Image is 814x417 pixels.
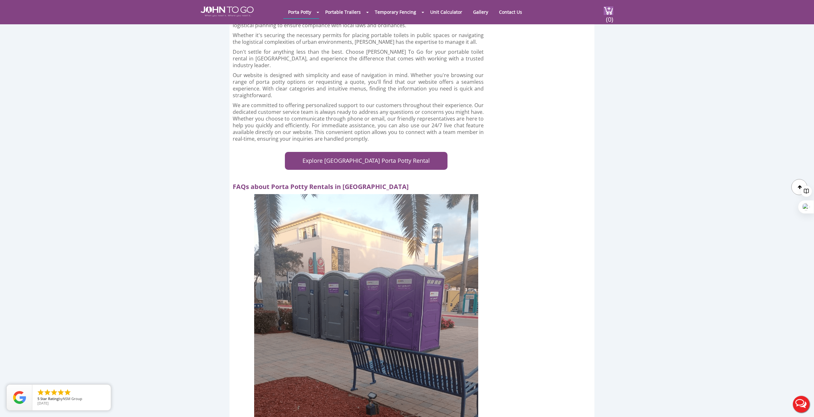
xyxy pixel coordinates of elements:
span: (0) [606,10,613,24]
li:  [64,389,71,396]
span: [DATE] [37,401,49,405]
h2: FAQs about Porta Potty Rentals in [GEOGRAPHIC_DATA] [233,179,489,191]
li:  [44,389,51,396]
a: Unit Calculator [425,6,467,18]
a: Contact Us [494,6,527,18]
li:  [57,389,65,396]
li:  [50,389,58,396]
a: Temporary Fencing [370,6,421,18]
li:  [37,389,44,396]
a: Gallery [468,6,493,18]
span: Star Rating [40,396,59,401]
img: cart a [604,6,613,15]
p: Don't settle for anything less than the best. Choose [PERSON_NAME] To Go for your portable toilet... [233,49,484,69]
a: Porta Potty [283,6,316,18]
button: Live Chat [788,391,814,417]
img: Review Rating [13,391,26,404]
img: JOHN to go [201,6,254,17]
p: Our website is designed with simplicity and ease of navigation in mind. Whether you're browsing o... [233,72,484,99]
a: Portable Trailers [320,6,366,18]
p: Whether it's securing the necessary permits for placing portable toilets in public spaces or navi... [233,32,484,45]
span: 5 [37,396,39,401]
span: NSM Group [63,396,82,401]
span: by [37,397,106,401]
p: We are committed to offering personalized support to our customers throughout their experience. O... [233,102,484,142]
a: Explore [GEOGRAPHIC_DATA] Porta Potty Rental [285,152,447,170]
